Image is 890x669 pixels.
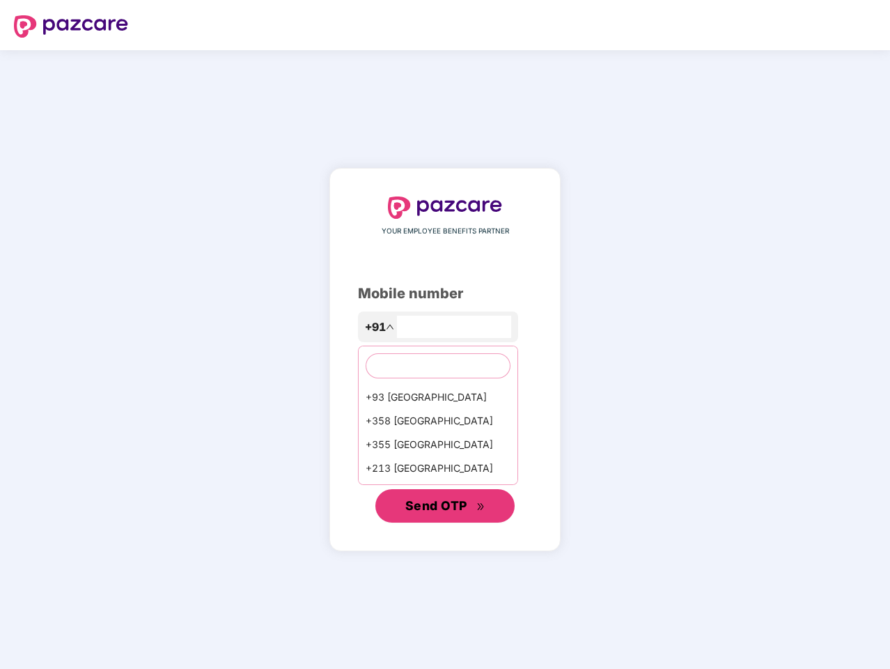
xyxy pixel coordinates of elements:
div: Mobile number [358,283,532,305]
span: up [386,323,394,331]
span: +91 [365,318,386,336]
div: +213 [GEOGRAPHIC_DATA] [359,456,517,480]
img: logo [388,197,502,219]
button: Send OTPdouble-right [375,489,515,523]
span: YOUR EMPLOYEE BENEFITS PARTNER [382,226,509,237]
div: +358 [GEOGRAPHIC_DATA] [359,409,517,433]
span: double-right [476,502,485,512]
div: +93 [GEOGRAPHIC_DATA] [359,385,517,409]
span: Send OTP [405,498,467,513]
img: logo [14,15,128,38]
div: +1684 AmericanSamoa [359,480,517,504]
div: +355 [GEOGRAPHIC_DATA] [359,433,517,456]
